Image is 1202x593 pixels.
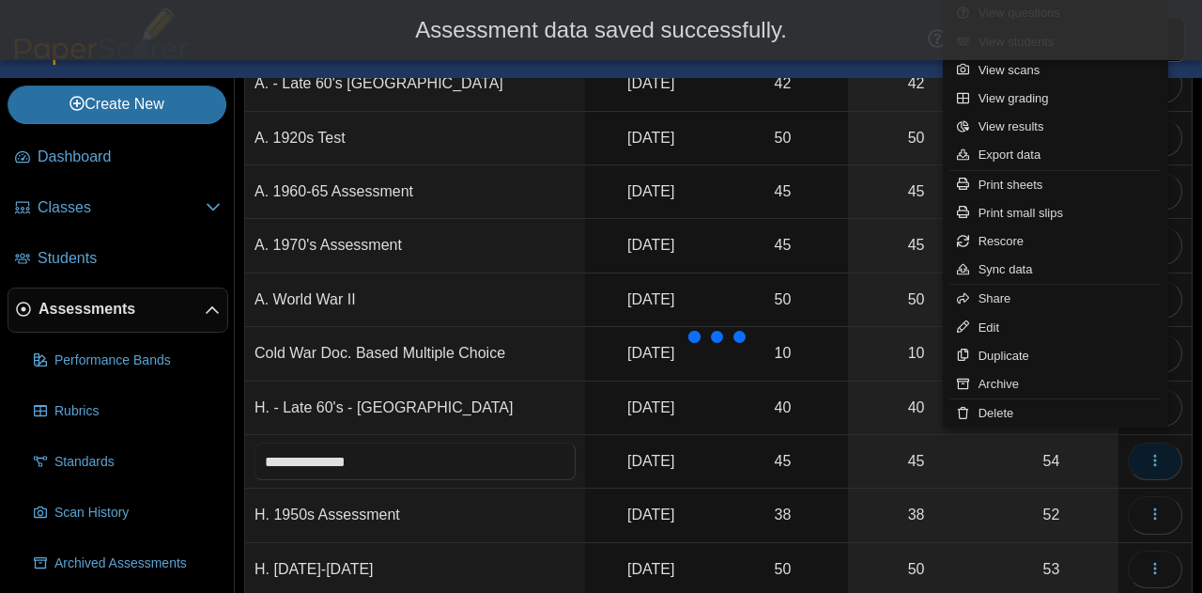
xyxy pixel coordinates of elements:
a: Export data [943,141,1168,169]
a: 54 [984,435,1118,488]
a: Duplicate [943,342,1168,370]
time: Mar 13, 2025 at 9:49 AM [627,561,674,577]
td: A. 1920s Test [245,112,585,165]
a: PaperScorer [8,52,195,68]
time: Mar 13, 2025 at 10:27 AM [627,183,674,199]
span: Assessments [39,299,205,320]
a: Assessments [8,288,228,333]
span: Students [38,248,221,269]
a: 10 [848,327,984,380]
time: Apr 1, 2025 at 10:46 AM [627,75,674,91]
a: Edit [943,314,1168,342]
span: Classes [38,197,206,218]
a: Print small slips [943,199,1168,227]
a: Share [943,285,1168,313]
a: 50 [848,112,984,164]
span: Standards [54,453,221,472]
a: Sync data [943,256,1168,284]
a: Rescore [943,227,1168,256]
div: Assessment data saved successfully. [14,14,1188,46]
a: Scan History [26,491,228,536]
td: 50 [717,112,848,165]
a: 50 [848,273,984,326]
time: Oct 11, 2024 at 11:49 AM [627,130,674,146]
a: 45 [848,435,984,488]
time: Feb 21, 2025 at 7:45 AM [627,507,674,523]
a: Students [8,237,228,282]
td: H. 1950s Assessment [245,489,585,542]
td: 45 [717,435,848,489]
a: Print sheets [943,171,1168,199]
a: 42 [848,57,984,110]
td: 50 [717,273,848,327]
td: 42 [717,57,848,111]
a: Archive [943,370,1168,398]
a: Rubrics [26,389,228,434]
td: 45 [717,219,848,273]
a: Classes [8,186,228,231]
a: Create New [8,86,226,123]
a: 45 [848,219,984,272]
a: View results [943,113,1168,141]
td: 38 [717,489,848,542]
a: Standards [26,440,228,485]
span: Rubrics [54,402,221,421]
td: 45 [717,165,848,219]
td: A. - Late 60's [GEOGRAPHIC_DATA] [245,57,585,111]
time: Apr 4, 2025 at 8:28 AM [627,399,674,415]
a: View grading [943,85,1168,113]
a: View scans [943,56,1168,85]
a: 40 [848,382,984,434]
a: Performance Bands [26,338,228,383]
a: Delete [943,399,1168,428]
td: A. 1960-65 Assessment [245,165,585,219]
a: 52 [984,489,1118,541]
td: Cold War Doc. Based Multiple Choice [245,327,585,381]
td: A. World War II [245,273,585,327]
td: H. - Late 60's - [GEOGRAPHIC_DATA] [245,382,585,435]
time: May 5, 2025 at 8:28 AM [627,237,674,253]
a: Dashboard [8,135,228,180]
a: 45 [848,165,984,218]
span: Dashboard [38,147,221,167]
time: Oct 10, 2024 at 8:08 AM [627,453,674,469]
a: 38 [848,489,984,541]
span: Performance Bands [54,351,221,370]
span: Scan History [54,504,221,523]
td: 40 [717,382,848,435]
a: Archived Assessments [26,541,228,586]
td: A. 1970's Assessment [245,219,585,273]
span: Archived Assessments [54,554,221,573]
time: Dec 3, 2024 at 11:41 AM [627,291,674,307]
